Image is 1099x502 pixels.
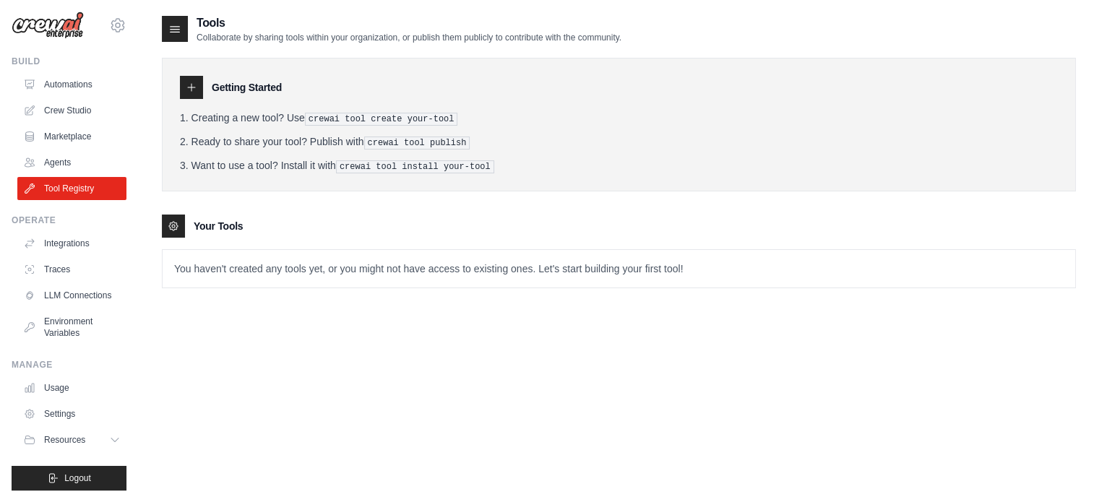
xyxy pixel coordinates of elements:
span: Logout [64,472,91,484]
a: Environment Variables [17,310,126,345]
li: Ready to share your tool? Publish with [180,134,1058,150]
button: Resources [17,428,126,451]
a: Crew Studio [17,99,126,122]
a: Agents [17,151,126,174]
pre: crewai tool publish [364,137,470,150]
li: Creating a new tool? Use [180,111,1058,126]
a: Tool Registry [17,177,126,200]
a: Marketplace [17,125,126,148]
a: Automations [17,73,126,96]
p: You haven't created any tools yet, or you might not have access to existing ones. Let's start bui... [163,250,1075,287]
button: Logout [12,466,126,490]
a: Traces [17,258,126,281]
pre: crewai tool create your-tool [305,113,458,126]
a: Usage [17,376,126,399]
div: Build [12,56,126,67]
h3: Your Tools [194,219,243,233]
p: Collaborate by sharing tools within your organization, or publish them publicly to contribute wit... [197,32,621,43]
span: Resources [44,434,85,446]
a: LLM Connections [17,284,126,307]
div: Manage [12,359,126,371]
pre: crewai tool install your-tool [336,160,494,173]
img: Logo [12,12,84,39]
li: Want to use a tool? Install it with [180,158,1058,173]
h2: Tools [197,14,621,32]
h3: Getting Started [212,80,282,95]
a: Integrations [17,232,126,255]
div: Operate [12,215,126,226]
a: Settings [17,402,126,425]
